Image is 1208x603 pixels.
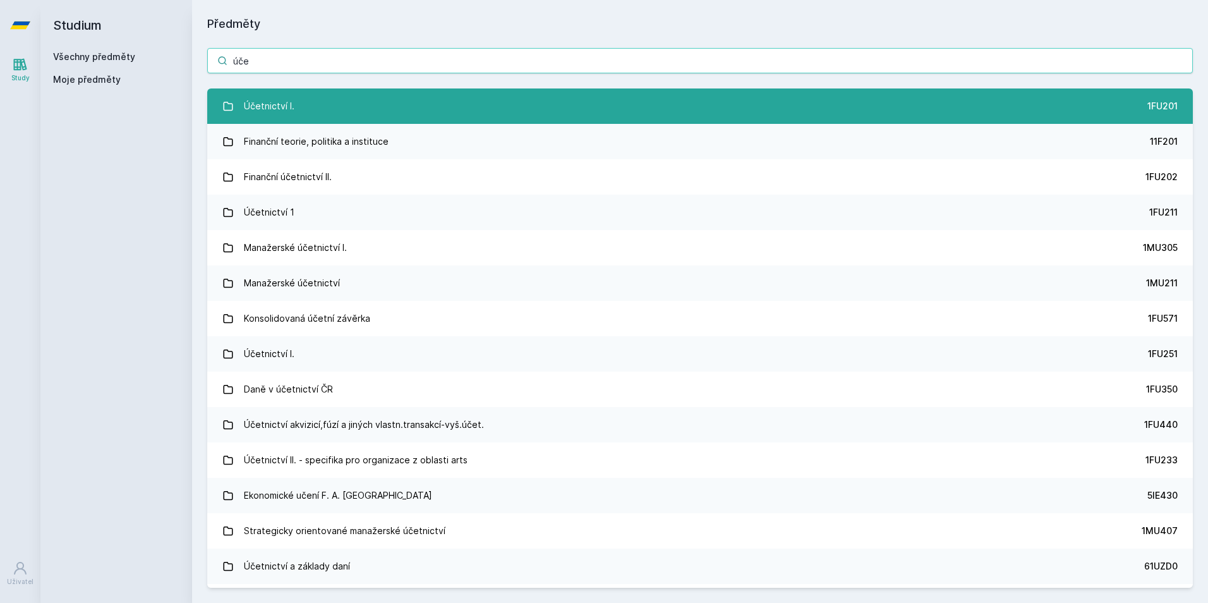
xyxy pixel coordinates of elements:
[207,336,1193,372] a: Účetnictví I. 1FU251
[207,372,1193,407] a: Daně v účetnictví ČR 1FU350
[244,518,445,544] div: Strategicky orientované manažerské účetnictví
[244,483,432,508] div: Ekonomické učení F. A. [GEOGRAPHIC_DATA]
[244,94,294,119] div: Účetnictví I.
[207,478,1193,513] a: Ekonomické učení F. A. [GEOGRAPHIC_DATA] 5IE430
[1144,560,1178,573] div: 61UZD0
[3,554,38,593] a: Uživatel
[207,88,1193,124] a: Účetnictví I. 1FU201
[207,265,1193,301] a: Manažerské účetnictví 1MU211
[244,341,294,367] div: Účetnictví I.
[1150,135,1178,148] div: 11F201
[1145,171,1178,183] div: 1FU202
[244,377,333,402] div: Daně v účetnictví ČR
[244,235,347,260] div: Manažerské účetnictví I.
[207,230,1193,265] a: Manažerské účetnictví I. 1MU305
[1144,418,1178,431] div: 1FU440
[207,513,1193,549] a: Strategicky orientované manažerské účetnictví 1MU407
[1146,383,1178,396] div: 1FU350
[244,554,350,579] div: Účetnictví a základy daní
[1148,312,1178,325] div: 1FU571
[1143,241,1178,254] div: 1MU305
[1145,454,1178,466] div: 1FU233
[207,159,1193,195] a: Finanční účetnictví II. 1FU202
[207,407,1193,442] a: Účetnictví akvizicí,fúzí a jiných vlastn.transakcí-vyš.účet. 1FU440
[207,124,1193,159] a: Finanční teorie, politika a instituce 11F201
[53,73,121,86] span: Moje předměty
[1149,206,1178,219] div: 1FU211
[244,164,332,190] div: Finanční účetnictví II.
[1148,348,1178,360] div: 1FU251
[207,48,1193,73] input: Název nebo ident předmětu…
[11,73,30,83] div: Study
[244,306,370,331] div: Konsolidovaná účetní závěrka
[244,129,389,154] div: Finanční teorie, politika a instituce
[244,412,484,437] div: Účetnictví akvizicí,fúzí a jiných vlastn.transakcí-vyš.účet.
[244,200,294,225] div: Účetnictví 1
[7,577,33,587] div: Uživatel
[207,15,1193,33] h1: Předměty
[1147,489,1178,502] div: 5IE430
[3,51,38,89] a: Study
[1142,525,1178,537] div: 1MU407
[1146,277,1178,289] div: 1MU211
[244,271,340,296] div: Manažerské účetnictví
[207,442,1193,478] a: Účetnictví II. - specifika pro organizace z oblasti arts 1FU233
[207,301,1193,336] a: Konsolidovaná účetní závěrka 1FU571
[207,549,1193,584] a: Účetnictví a základy daní 61UZD0
[207,195,1193,230] a: Účetnictví 1 1FU211
[244,448,468,473] div: Účetnictví II. - specifika pro organizace z oblasti arts
[53,51,135,62] a: Všechny předměty
[1147,100,1178,113] div: 1FU201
